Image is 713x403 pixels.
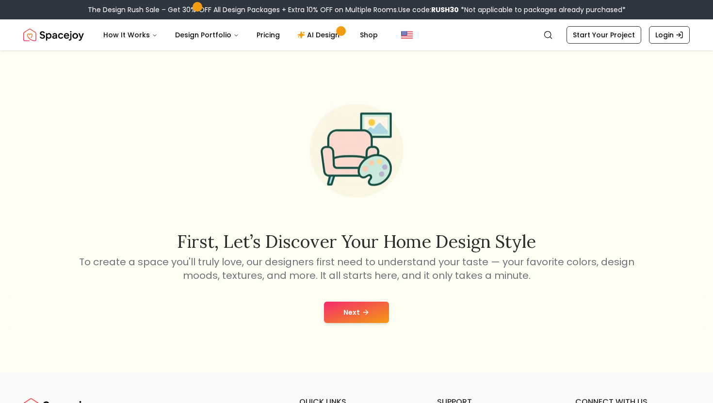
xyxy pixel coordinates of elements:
[649,26,690,44] a: Login
[96,25,386,45] nav: Main
[290,25,350,45] a: AI Design
[167,25,247,45] button: Design Portfolio
[23,25,84,45] img: Spacejoy Logo
[88,5,626,15] div: The Design Rush Sale – Get 30% OFF All Design Packages + Extra 10% OFF on Multiple Rooms.
[77,255,636,282] p: To create a space you'll truly love, our designers first need to understand your taste — your fav...
[23,25,84,45] a: Spacejoy
[249,25,288,45] a: Pricing
[352,25,386,45] a: Shop
[459,5,626,15] span: *Not applicable to packages already purchased*
[398,5,459,15] span: Use code:
[567,26,641,44] a: Start Your Project
[294,89,419,213] img: Start Style Quiz Illustration
[77,232,636,251] h2: First, let’s discover your home design style
[401,29,413,41] img: United States
[431,5,459,15] b: RUSH30
[23,19,690,50] nav: Global
[96,25,165,45] button: How It Works
[324,302,389,323] button: Next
